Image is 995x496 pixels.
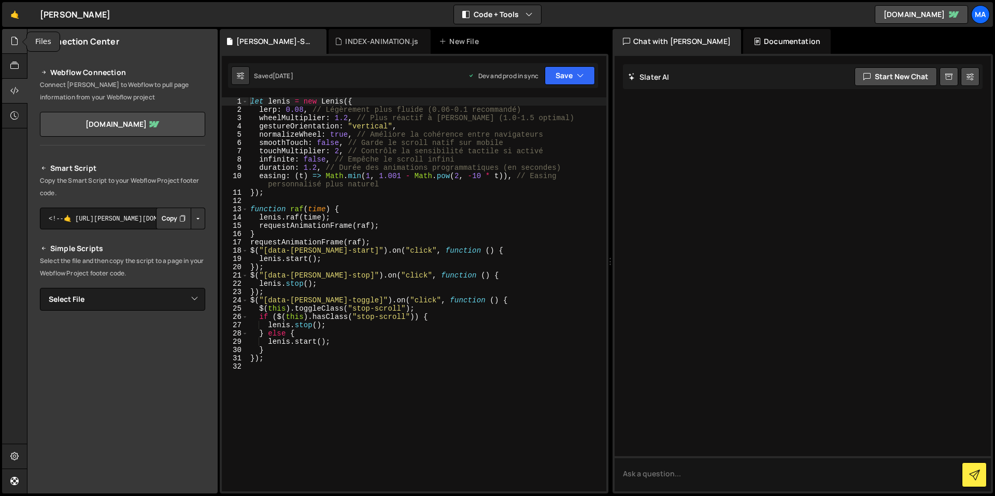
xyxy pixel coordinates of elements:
[468,71,538,80] div: Dev and prod in sync
[236,36,314,47] div: [PERSON_NAME]-SCROLL.js
[628,72,670,82] h2: Slater AI
[40,66,205,79] h2: Webflow Connection
[855,67,937,86] button: Start new chat
[222,213,248,222] div: 14
[222,263,248,271] div: 20
[40,162,205,174] h2: Smart Script
[254,71,293,80] div: Saved
[222,304,248,313] div: 25
[439,36,482,47] div: New File
[40,112,205,137] a: [DOMAIN_NAME]
[40,174,205,199] p: Copy the Smart Script to your Webflow Project footer code.
[222,139,248,147] div: 6
[613,29,741,54] div: Chat with [PERSON_NAME]
[222,205,248,213] div: 13
[40,328,206,421] iframe: YouTube video player
[40,242,205,255] h2: Simple Scripts
[222,280,248,288] div: 22
[222,329,248,338] div: 28
[222,230,248,238] div: 16
[222,97,248,106] div: 1
[222,188,248,197] div: 11
[222,255,248,263] div: 19
[2,2,27,27] a: 🤙
[222,321,248,329] div: 27
[545,66,595,85] button: Save
[222,147,248,155] div: 7
[273,71,293,80] div: [DATE]
[222,155,248,164] div: 8
[27,32,60,51] div: Files
[222,222,248,230] div: 15
[875,5,968,24] a: [DOMAIN_NAME]
[222,197,248,205] div: 12
[222,114,248,122] div: 3
[222,313,248,321] div: 26
[222,362,248,371] div: 32
[971,5,990,24] a: Ma
[222,346,248,354] div: 30
[222,106,248,114] div: 2
[222,130,248,139] div: 5
[222,164,248,172] div: 9
[222,122,248,130] div: 4
[222,354,248,362] div: 31
[156,208,191,229] button: Copy
[454,5,541,24] button: Code + Tools
[40,8,110,21] div: [PERSON_NAME]
[40,255,205,280] p: Select the file and then copy the script to a page in your Webflow Project footer code.
[222,271,248,280] div: 21
[222,172,248,188] div: 10
[40,208,205,229] textarea: <!--🤙 [URL][PERSON_NAME][DOMAIN_NAME]> <script>document.addEventListener("DOMContentLoaded", func...
[222,296,248,304] div: 24
[345,36,418,47] div: INDEX-ANIMATION.js
[40,79,205,104] p: Connect [PERSON_NAME] to Webflow to pull page information from your Webflow project
[222,246,248,255] div: 18
[743,29,831,54] div: Documentation
[222,288,248,296] div: 23
[222,238,248,246] div: 17
[40,36,119,47] h2: Connection Center
[222,338,248,346] div: 29
[156,208,205,229] div: Button group with nested dropdown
